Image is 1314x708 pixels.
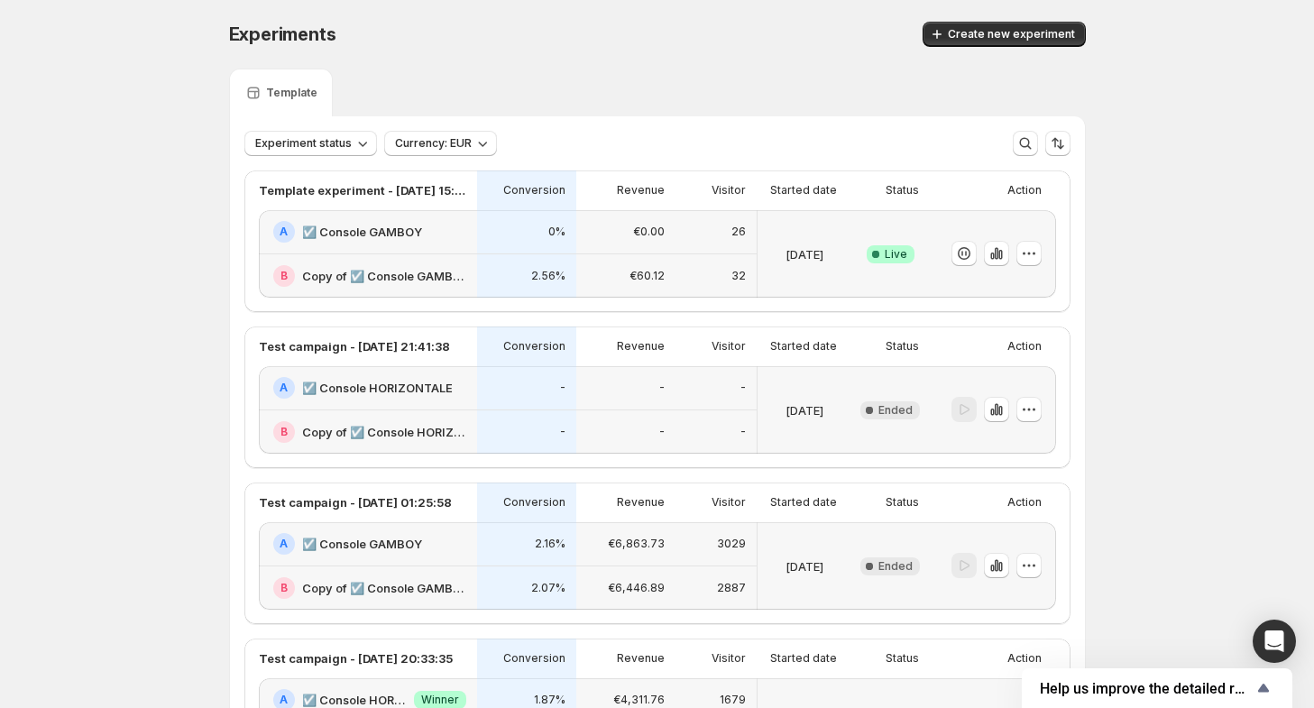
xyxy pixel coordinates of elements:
[712,339,746,354] p: Visitor
[302,535,422,553] h2: ☑️ Console GAMBOY
[503,495,565,510] p: Conversion
[535,537,565,551] p: 2.16%
[280,537,288,551] h2: A
[1007,651,1042,666] p: Action
[717,537,746,551] p: 3029
[302,379,453,397] h2: ☑️ Console HORIZONTALE
[280,381,288,395] h2: A
[255,136,352,151] span: Experiment status
[503,183,565,198] p: Conversion
[878,403,913,418] span: Ended
[712,183,746,198] p: Visitor
[948,27,1075,41] span: Create new experiment
[617,651,665,666] p: Revenue
[886,183,919,198] p: Status
[280,581,288,595] h2: B
[712,495,746,510] p: Visitor
[302,579,466,597] h2: Copy of ☑️ Console GAMBOY
[886,339,919,354] p: Status
[280,225,288,239] h2: A
[395,136,472,151] span: Currency: EUR
[659,425,665,439] p: -
[731,225,746,239] p: 26
[740,425,746,439] p: -
[770,651,837,666] p: Started date
[617,495,665,510] p: Revenue
[1007,339,1042,354] p: Action
[259,181,466,199] p: Template experiment - [DATE] 15:26:25
[259,337,450,355] p: Test campaign - [DATE] 21:41:38
[280,425,288,439] h2: B
[560,425,565,439] p: -
[617,183,665,198] p: Revenue
[280,693,288,707] h2: A
[608,581,665,595] p: €6,446.89
[1040,677,1274,699] button: Show survey - Help us improve the detailed report for A/B campaigns
[531,581,565,595] p: 2.07%
[886,495,919,510] p: Status
[384,131,497,156] button: Currency: EUR
[886,651,919,666] p: Status
[770,183,837,198] p: Started date
[1045,131,1070,156] button: Sort the results
[1253,620,1296,663] div: Open Intercom Messenger
[534,693,565,707] p: 1.87%
[712,651,746,666] p: Visitor
[503,339,565,354] p: Conversion
[259,493,452,511] p: Test campaign - [DATE] 01:25:58
[548,225,565,239] p: 0%
[613,693,665,707] p: €4,311.76
[731,269,746,283] p: 32
[885,247,907,262] span: Live
[770,339,837,354] p: Started date
[302,423,466,441] h2: Copy of ☑️ Console HORIZONTALE
[531,269,565,283] p: 2.56%
[629,269,665,283] p: €60.12
[503,651,565,666] p: Conversion
[720,693,746,707] p: 1679
[1007,183,1042,198] p: Action
[259,649,453,667] p: Test campaign - [DATE] 20:33:35
[878,559,913,574] span: Ended
[659,381,665,395] p: -
[280,269,288,283] h2: B
[770,495,837,510] p: Started date
[633,225,665,239] p: €0.00
[608,537,665,551] p: €6,863.73
[717,581,746,595] p: 2887
[266,86,317,100] p: Template
[560,381,565,395] p: -
[302,223,422,241] h2: ☑️ Console GAMBOY
[229,23,336,45] span: Experiments
[1007,495,1042,510] p: Action
[786,245,823,263] p: [DATE]
[1040,680,1253,697] span: Help us improve the detailed report for A/B campaigns
[302,267,466,285] h2: Copy of ☑️ Console GAMBOY
[421,693,459,707] span: Winner
[244,131,377,156] button: Experiment status
[923,22,1086,47] button: Create new experiment
[786,557,823,575] p: [DATE]
[617,339,665,354] p: Revenue
[786,401,823,419] p: [DATE]
[740,381,746,395] p: -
